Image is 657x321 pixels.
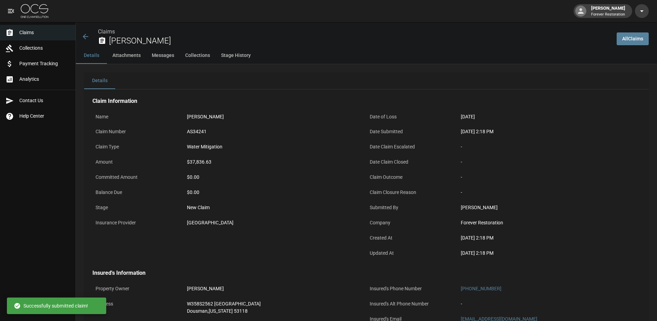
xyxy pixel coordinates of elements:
div: W358S2562 [GEOGRAPHIC_DATA] [187,300,261,308]
button: Messages [146,47,180,64]
nav: breadcrumb [98,28,611,36]
p: Company [367,216,458,230]
div: $0.00 [187,189,364,196]
div: - [461,189,637,196]
p: Insured's Alt Phone Number [367,297,458,311]
p: Claim Type [92,140,184,154]
span: Help Center [19,113,70,120]
div: [DATE] 2:18 PM [461,128,637,135]
p: Insurance Provider [92,216,184,230]
div: Forever Restoration [461,219,637,226]
button: Attachments [107,47,146,64]
p: Amount [92,155,184,169]
div: details tabs [84,72,649,89]
div: AS34241 [187,128,207,135]
p: Updated At [367,246,458,260]
p: Claim Outcome [367,171,458,184]
div: [DATE] 2:18 PM [461,234,637,242]
button: Details [84,72,115,89]
p: Date Claim Closed [367,155,458,169]
p: Date Submitted [367,125,458,138]
div: - [461,300,462,308]
div: [PERSON_NAME] [187,113,224,120]
span: Contact Us [19,97,70,104]
div: - [461,158,637,166]
p: Date Claim Escalated [367,140,458,154]
div: Successfully submitted claim! [14,300,88,312]
p: Balance Due [92,186,184,199]
p: Stage [92,201,184,214]
a: [PHONE_NUMBER] [461,286,501,291]
p: Created At [367,231,458,245]
div: Water Mitigation [187,143,222,150]
p: Date of Loss [367,110,458,124]
div: [PERSON_NAME] [461,204,637,211]
p: Name [92,110,184,124]
button: Details [76,47,107,64]
p: Claim Number [92,125,184,138]
span: Collections [19,45,70,52]
div: [PERSON_NAME] [187,285,224,292]
p: Submitted By [367,201,458,214]
a: Claims [98,28,115,35]
span: Analytics [19,76,70,83]
img: ocs-logo-white-transparent.png [21,4,48,18]
div: [PERSON_NAME] [588,5,628,17]
div: [DATE] 2:18 PM [461,250,637,257]
button: open drawer [4,4,18,18]
div: New Claim [187,204,364,211]
p: Claim Closure Reason [367,186,458,199]
h2: [PERSON_NAME] [109,36,611,46]
p: Committed Amount [92,171,184,184]
p: Property Owner [92,282,184,295]
span: Payment Tracking [19,60,70,67]
div: Dousman , [US_STATE] 53118 [187,308,261,315]
span: Claims [19,29,70,36]
div: anchor tabs [76,47,657,64]
div: [GEOGRAPHIC_DATA] [187,219,233,226]
div: - [461,143,637,150]
p: Forever Restoration [591,12,625,18]
div: $0.00 [187,174,364,181]
div: $37,836.63 [187,158,211,166]
div: [DATE] [461,113,475,120]
div: - [461,174,637,181]
h4: Insured's Information [92,270,640,276]
button: Collections [180,47,216,64]
h4: Claim Information [92,98,640,105]
button: Stage History [216,47,256,64]
p: Address [92,297,184,311]
p: Insured's Phone Number [367,282,458,295]
a: AllClaims [617,32,649,45]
